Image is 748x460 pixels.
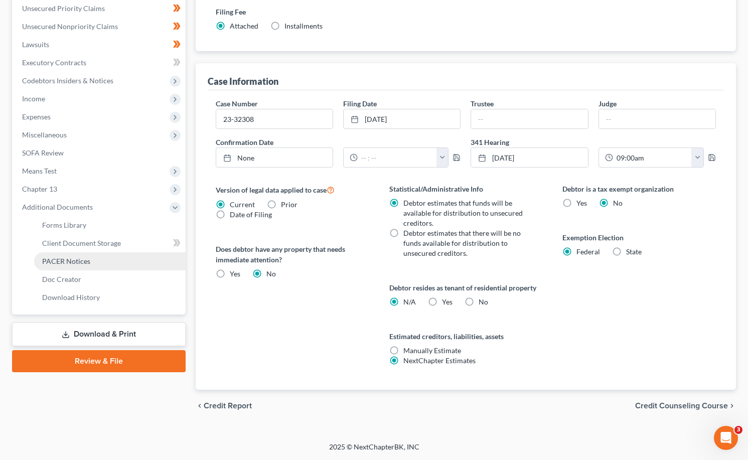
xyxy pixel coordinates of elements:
span: SOFA Review [22,148,64,157]
div: Case Information [208,75,278,87]
span: N/A [403,297,416,306]
input: -- : -- [613,148,692,167]
span: Lawsuits [22,40,49,49]
label: Exemption Election [562,232,716,243]
a: SOFA Review [14,144,186,162]
a: Doc Creator [34,270,186,288]
span: Doc Creator [42,275,81,283]
span: Chapter 13 [22,185,57,193]
span: Attached [230,22,258,30]
span: Debtor estimates that there will be no funds available for distribution to unsecured creditors. [403,229,521,257]
span: Forms Library [42,221,86,229]
label: Filing Fee [216,7,716,17]
span: 3 [734,426,742,434]
label: Version of legal data applied to case [216,184,369,196]
span: Yes [442,297,453,306]
a: Review & File [12,350,186,372]
span: Additional Documents [22,203,93,211]
label: Estimated creditors, liabilities, assets [389,331,543,342]
span: Miscellaneous [22,130,67,139]
span: Client Document Storage [42,239,121,247]
button: chevron_left Credit Report [196,402,252,410]
label: Debtor resides as tenant of residential property [389,282,543,293]
a: Executory Contracts [14,54,186,72]
label: Statistical/Administrative Info [389,184,543,194]
label: Case Number [216,98,258,109]
span: Codebtors Insiders & Notices [22,76,113,85]
span: Means Test [22,167,57,175]
input: -- [471,109,587,128]
div: 2025 © NextChapterBK, INC [88,442,660,460]
input: -- [599,109,715,128]
span: NextChapter Estimates [403,356,476,365]
a: PACER Notices [34,252,186,270]
span: Unsecured Nonpriority Claims [22,22,118,31]
label: Confirmation Date [211,137,466,147]
span: Expenses [22,112,51,121]
span: No [479,297,488,306]
input: Enter case number... [216,109,333,128]
label: Filing Date [343,98,377,109]
label: Trustee [471,98,494,109]
span: No [613,199,623,207]
label: Judge [599,98,617,109]
span: Download History [42,293,100,301]
span: Unsecured Priority Claims [22,4,105,13]
a: [DATE] [471,148,587,167]
i: chevron_left [196,402,204,410]
span: Prior [281,200,297,209]
span: State [626,247,642,256]
span: No [266,269,276,278]
span: Installments [284,22,323,30]
span: PACER Notices [42,257,90,265]
span: Executory Contracts [22,58,86,67]
span: Yes [576,199,587,207]
a: Download & Print [12,323,186,346]
a: Download History [34,288,186,306]
i: chevron_right [728,402,736,410]
span: Debtor estimates that funds will be available for distribution to unsecured creditors. [403,199,523,227]
span: Date of Filing [230,210,272,219]
span: Federal [576,247,600,256]
span: Manually Estimate [403,346,461,355]
a: [DATE] [344,109,460,128]
span: Current [230,200,255,209]
a: Client Document Storage [34,234,186,252]
label: 341 Hearing [466,137,721,147]
a: Unsecured Nonpriority Claims [14,18,186,36]
button: Credit Counseling Course chevron_right [635,402,736,410]
span: Income [22,94,45,103]
span: Credit Report [204,402,252,410]
a: None [216,148,333,167]
a: Lawsuits [14,36,186,54]
label: Debtor is a tax exempt organization [562,184,716,194]
span: Credit Counseling Course [635,402,728,410]
a: Forms Library [34,216,186,234]
input: -- : -- [358,148,437,167]
label: Does debtor have any property that needs immediate attention? [216,244,369,265]
iframe: Intercom live chat [714,426,738,450]
span: Yes [230,269,240,278]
